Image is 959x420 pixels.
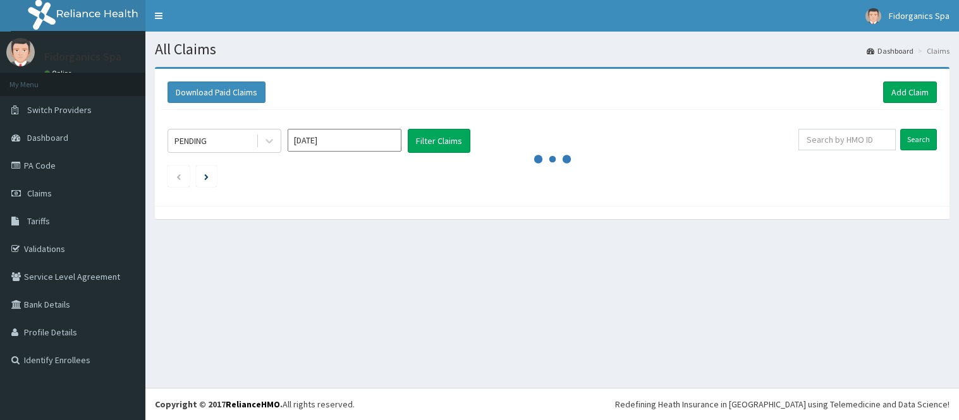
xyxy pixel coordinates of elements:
[27,132,68,143] span: Dashboard
[900,129,937,150] input: Search
[288,129,401,152] input: Select Month and Year
[27,188,52,199] span: Claims
[865,8,881,24] img: User Image
[176,171,181,182] a: Previous page
[408,129,470,153] button: Filter Claims
[204,171,209,182] a: Next page
[883,81,937,103] a: Add Claim
[174,135,207,147] div: PENDING
[6,38,35,66] img: User Image
[226,399,280,410] a: RelianceHMO
[44,51,121,63] p: Fidorganics Spa
[168,81,266,103] button: Download Paid Claims
[155,41,950,57] h1: All Claims
[867,45,913,56] a: Dashboard
[145,388,959,420] footer: All rights reserved.
[155,399,283,410] strong: Copyright © 2017 .
[915,45,950,56] li: Claims
[615,398,950,411] div: Redefining Heath Insurance in [GEOGRAPHIC_DATA] using Telemedicine and Data Science!
[534,140,571,178] svg: audio-loading
[27,215,50,227] span: Tariffs
[44,69,75,78] a: Online
[27,104,92,116] span: Switch Providers
[889,10,950,21] span: Fidorganics Spa
[798,129,896,150] input: Search by HMO ID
